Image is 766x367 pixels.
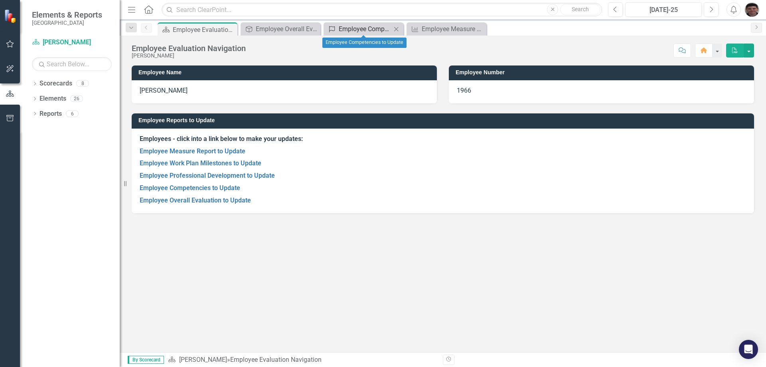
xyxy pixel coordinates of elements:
div: » [168,355,437,365]
a: Employee Professional Development to Update [140,172,275,179]
a: Scorecards [39,79,72,88]
a: [PERSON_NAME] [179,356,227,363]
div: Employee Overall Evaluation to Update [256,24,318,34]
span: Search [572,6,589,12]
a: Employee Measure Report to Update [140,147,245,155]
a: Employee Overall Evaluation to Update [243,24,318,34]
span: By Scorecard [128,356,164,364]
div: [DATE]-25 [628,5,699,15]
div: 6 [66,110,79,117]
input: Search ClearPoint... [162,3,602,17]
h3: Employee Reports to Update [138,117,750,123]
a: Employee Competencies to Update [140,184,240,192]
strong: Employees - click into a link below to make your updates: [140,135,303,143]
div: Employee Evaluation Navigation [132,44,246,53]
span: Elements & Reports [32,10,102,20]
div: [PERSON_NAME] [132,53,246,59]
img: Jenn Chavez [745,2,759,17]
p: [PERSON_NAME] [140,86,429,95]
a: [PERSON_NAME] [32,38,112,47]
a: Reports [39,109,62,119]
a: Employee Work Plan Milestones to Update [140,159,261,167]
span: 1966 [457,87,471,94]
div: Open Intercom Messenger [739,340,758,359]
small: [GEOGRAPHIC_DATA] [32,20,102,26]
div: Employee Evaluation Navigation [230,356,322,363]
input: Search Below... [32,57,112,71]
a: Employee Competencies to Update [326,24,391,34]
div: Employee Competencies to Update [339,24,391,34]
h3: Employee Name [138,69,433,75]
a: Employee Overall Evaluation to Update [140,196,251,204]
h3: Employee Number [456,69,750,75]
div: Employee Measure Report to Update [422,24,484,34]
div: Employee Evaluation Navigation [173,25,235,35]
button: Search [560,4,600,15]
div: 26 [70,95,83,102]
a: Elements [39,94,66,103]
div: Employee Competencies to Update [322,38,407,48]
img: ClearPoint Strategy [4,9,18,23]
button: [DATE]-25 [625,2,702,17]
a: Employee Measure Report to Update [409,24,484,34]
div: 8 [76,80,89,87]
